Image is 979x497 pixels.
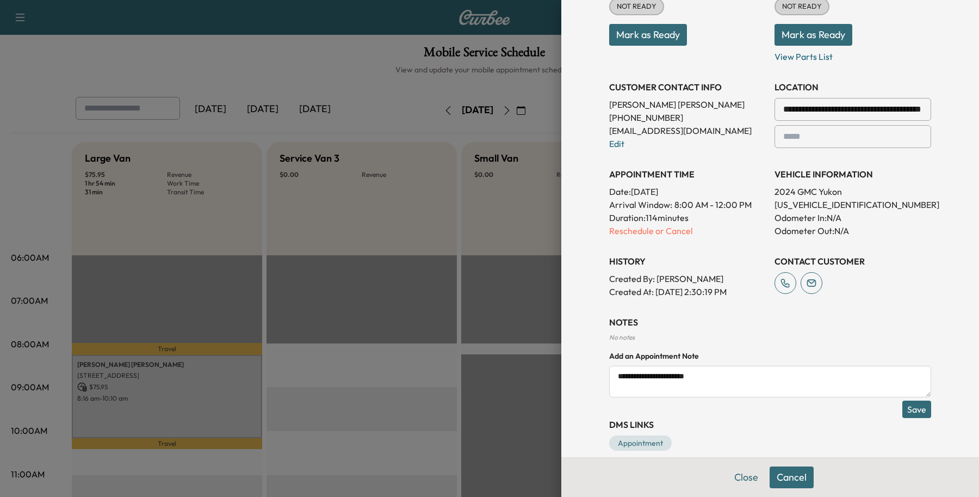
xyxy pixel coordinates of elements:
h3: LOCATION [774,81,931,94]
h3: DMS Links [609,418,931,431]
p: Created By : [PERSON_NAME] [609,272,766,285]
button: Close [727,467,765,488]
p: Created At : [DATE] 2:30:19 PM [609,285,766,298]
h4: Add an Appointment Note [609,351,931,361]
button: Save [902,401,931,418]
p: Reschedule or Cancel [609,224,766,237]
span: 8:00 AM - 12:00 PM [674,198,752,211]
p: [EMAIL_ADDRESS][DOMAIN_NAME] [609,124,766,137]
p: Arrival Window: [609,198,766,211]
button: Mark as Ready [609,24,687,46]
h3: History [609,255,766,268]
h3: NOTES [609,316,931,329]
p: View Parts List [774,46,931,63]
p: [PHONE_NUMBER] [609,111,766,124]
a: Edit [609,138,624,149]
div: No notes [609,333,931,342]
p: Odometer In: N/A [774,211,931,224]
p: Odometer Out: N/A [774,224,931,237]
p: 2024 GMC Yukon [774,185,931,198]
span: NOT READY [776,1,828,12]
h3: CUSTOMER CONTACT INFO [609,81,766,94]
a: Appointment [609,435,672,451]
p: [US_VEHICLE_IDENTIFICATION_NUMBER] [774,198,931,211]
span: NOT READY [610,1,663,12]
p: Duration: 114 minutes [609,211,766,224]
p: Date: [DATE] [609,185,766,198]
button: Cancel [770,467,814,488]
h3: VEHICLE INFORMATION [774,168,931,181]
button: Mark as Ready [774,24,852,46]
h3: APPOINTMENT TIME [609,168,766,181]
h3: CONTACT CUSTOMER [774,255,931,268]
p: [PERSON_NAME] [PERSON_NAME] [609,98,766,111]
